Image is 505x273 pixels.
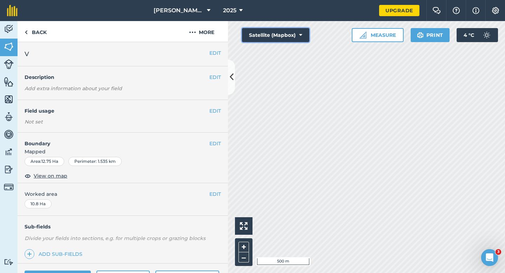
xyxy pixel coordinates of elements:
button: More [175,21,228,42]
img: svg+xml;base64,PHN2ZyB4bWxucz0iaHR0cDovL3d3dy53My5vcmcvMjAwMC9zdmciIHdpZHRoPSIyMCIgaGVpZ2h0PSIyNC... [189,28,196,36]
button: View on map [25,172,67,180]
button: – [238,252,249,262]
button: Satellite (Mapbox) [242,28,309,42]
button: Print [411,28,450,42]
div: Not set [25,118,221,125]
a: Back [18,21,54,42]
div: Area : 12.75 Ha [25,157,64,166]
img: svg+xml;base64,PHN2ZyB4bWxucz0iaHR0cDovL3d3dy53My5vcmcvMjAwMC9zdmciIHdpZHRoPSIxNyIgaGVpZ2h0PSIxNy... [472,6,479,15]
span: View on map [34,172,67,180]
em: Add extra information about your field [25,85,122,92]
button: EDIT [209,140,221,147]
span: 2025 [223,6,236,15]
span: Worked area [25,190,221,198]
img: fieldmargin Logo [7,5,18,16]
button: + [238,242,249,252]
a: Upgrade [379,5,419,16]
img: svg+xml;base64,PHN2ZyB4bWxucz0iaHR0cDovL3d3dy53My5vcmcvMjAwMC9zdmciIHdpZHRoPSI1NiIgaGVpZ2h0PSI2MC... [4,41,14,52]
img: svg+xml;base64,PD94bWwgdmVyc2lvbj0iMS4wIiBlbmNvZGluZz0idXRmLTgiPz4KPCEtLSBHZW5lcmF0b3I6IEFkb2JlIE... [4,112,14,122]
img: A question mark icon [452,7,460,14]
img: svg+xml;base64,PHN2ZyB4bWxucz0iaHR0cDovL3d3dy53My5vcmcvMjAwMC9zdmciIHdpZHRoPSIxOSIgaGVpZ2h0PSIyNC... [417,31,424,39]
h4: Sub-fields [18,223,228,231]
h4: Boundary [18,133,209,147]
img: svg+xml;base64,PD94bWwgdmVyc2lvbj0iMS4wIiBlbmNvZGluZz0idXRmLTgiPz4KPCEtLSBHZW5lcmF0b3I6IEFkb2JlIE... [480,28,494,42]
img: Two speech bubbles overlapping with the left bubble in the forefront [432,7,441,14]
img: svg+xml;base64,PD94bWwgdmVyc2lvbj0iMS4wIiBlbmNvZGluZz0idXRmLTgiPz4KPCEtLSBHZW5lcmF0b3I6IEFkb2JlIE... [4,147,14,157]
div: Perimeter : 1.535 km [68,157,122,166]
button: EDIT [209,190,221,198]
img: svg+xml;base64,PHN2ZyB4bWxucz0iaHR0cDovL3d3dy53My5vcmcvMjAwMC9zdmciIHdpZHRoPSIxNCIgaGVpZ2h0PSIyNC... [27,250,32,258]
img: svg+xml;base64,PHN2ZyB4bWxucz0iaHR0cDovL3d3dy53My5vcmcvMjAwMC9zdmciIHdpZHRoPSI5IiBoZWlnaHQ9IjI0Ii... [25,28,28,36]
span: 4 ° C [464,28,474,42]
img: svg+xml;base64,PD94bWwgdmVyc2lvbj0iMS4wIiBlbmNvZGluZz0idXRmLTgiPz4KPCEtLSBHZW5lcmF0b3I6IEFkb2JlIE... [4,129,14,140]
em: Divide your fields into sections, e.g. for multiple crops or grazing blocks [25,235,206,241]
iframe: Intercom live chat [481,249,498,266]
button: EDIT [209,107,221,115]
button: EDIT [209,73,221,81]
img: svg+xml;base64,PD94bWwgdmVyc2lvbj0iMS4wIiBlbmNvZGluZz0idXRmLTgiPz4KPCEtLSBHZW5lcmF0b3I6IEFkb2JlIE... [4,182,14,192]
img: Ruler icon [359,32,366,39]
button: EDIT [209,49,221,57]
img: svg+xml;base64,PD94bWwgdmVyc2lvbj0iMS4wIiBlbmNvZGluZz0idXRmLTgiPz4KPCEtLSBHZW5lcmF0b3I6IEFkb2JlIE... [4,24,14,34]
img: Four arrows, one pointing top left, one top right, one bottom right and the last bottom left [240,222,248,230]
img: A cog icon [491,7,500,14]
img: svg+xml;base64,PHN2ZyB4bWxucz0iaHR0cDovL3d3dy53My5vcmcvMjAwMC9zdmciIHdpZHRoPSI1NiIgaGVpZ2h0PSI2MC... [4,94,14,105]
h4: Description [25,73,221,81]
img: svg+xml;base64,PHN2ZyB4bWxucz0iaHR0cDovL3d3dy53My5vcmcvMjAwMC9zdmciIHdpZHRoPSIxOCIgaGVpZ2h0PSIyNC... [25,172,31,180]
img: svg+xml;base64,PD94bWwgdmVyc2lvbj0iMS4wIiBlbmNvZGluZz0idXRmLTgiPz4KPCEtLSBHZW5lcmF0b3I6IEFkb2JlIE... [4,259,14,265]
a: Add sub-fields [25,249,85,259]
img: svg+xml;base64,PD94bWwgdmVyc2lvbj0iMS4wIiBlbmNvZGluZz0idXRmLTgiPz4KPCEtLSBHZW5lcmF0b3I6IEFkb2JlIE... [4,164,14,175]
button: Measure [352,28,404,42]
h4: Field usage [25,107,209,115]
div: 10.8 Ha [25,199,52,208]
span: [PERSON_NAME] Partnership [154,6,204,15]
span: Mapped [18,148,228,155]
span: V [25,49,29,59]
img: svg+xml;base64,PHN2ZyB4bWxucz0iaHR0cDovL3d3dy53My5vcmcvMjAwMC9zdmciIHdpZHRoPSI1NiIgaGVpZ2h0PSI2MC... [4,76,14,87]
img: svg+xml;base64,PD94bWwgdmVyc2lvbj0iMS4wIiBlbmNvZGluZz0idXRmLTgiPz4KPCEtLSBHZW5lcmF0b3I6IEFkb2JlIE... [4,59,14,69]
span: 3 [496,249,501,255]
button: 4 °C [457,28,498,42]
